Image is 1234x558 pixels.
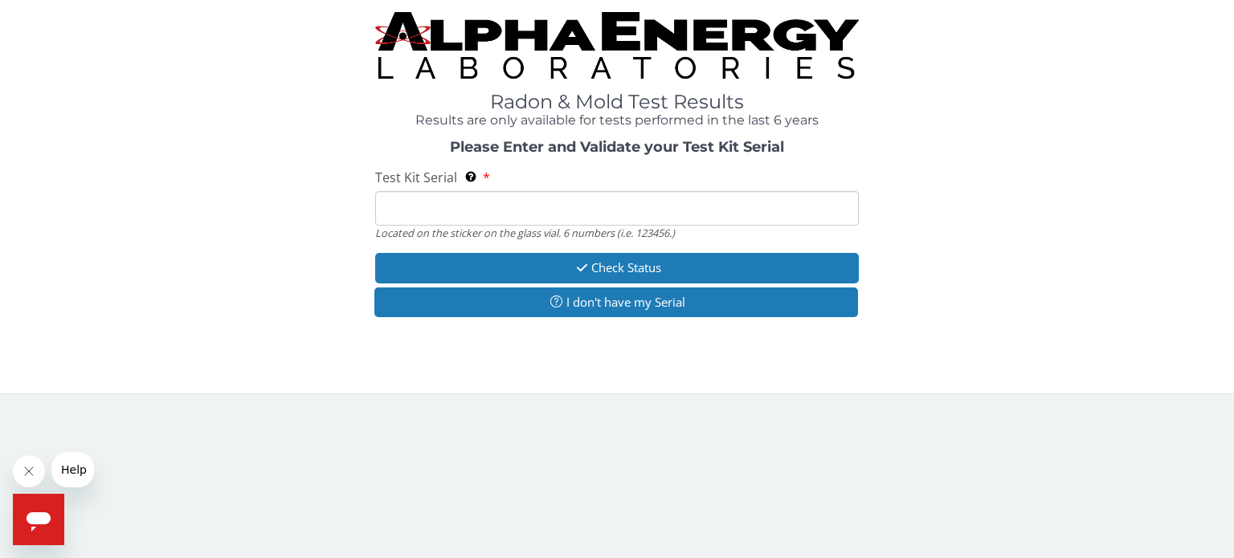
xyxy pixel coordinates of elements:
[374,287,858,317] button: I don't have my Serial
[375,113,859,128] h4: Results are only available for tests performed in the last 6 years
[375,12,859,79] img: TightCrop.jpg
[51,452,94,487] iframe: Message from company
[13,455,45,487] iframe: Close message
[450,138,784,156] strong: Please Enter and Validate your Test Kit Serial
[375,169,457,186] span: Test Kit Serial
[375,92,859,112] h1: Radon & Mold Test Results
[13,494,64,545] iframe: Button to launch messaging window
[375,226,859,240] div: Located on the sticker on the glass vial. 6 numbers (i.e. 123456.)
[375,253,859,283] button: Check Status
